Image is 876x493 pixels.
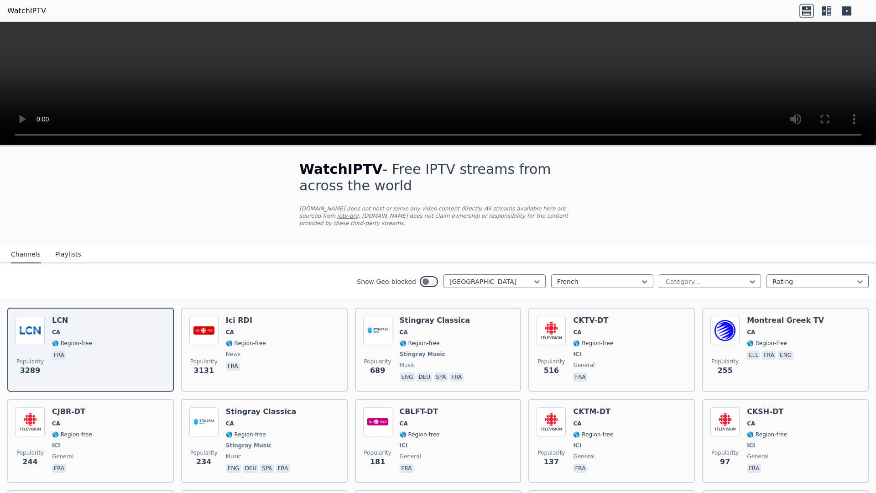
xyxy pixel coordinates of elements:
[52,453,73,460] span: general
[299,205,577,227] p: [DOMAIN_NAME] does not host or serve any video content directly. All streams available here are s...
[573,464,587,473] p: fra
[16,449,44,456] span: Popularity
[16,358,44,365] span: Popularity
[400,351,445,358] span: Stingray Music
[226,362,240,371] p: fra
[400,372,415,382] p: eng
[357,277,416,286] label: Show Geo-blocked
[573,316,613,325] h6: CKTV-DT
[720,456,730,467] span: 97
[196,456,211,467] span: 234
[276,464,290,473] p: fra
[22,456,37,467] span: 244
[189,407,219,436] img: Stingray Classica
[52,464,66,473] p: fra
[52,351,66,360] p: fra
[778,351,793,360] p: eng
[243,464,259,473] p: deu
[573,407,613,416] h6: CKTM-DT
[226,420,234,427] span: CA
[747,316,824,325] h6: Montreal Greek TV
[52,420,60,427] span: CA
[16,316,45,345] img: LCN
[52,316,92,325] h6: LCN
[400,329,408,336] span: CA
[711,358,739,365] span: Popularity
[747,329,755,336] span: CA
[400,362,415,369] span: music
[226,329,234,336] span: CA
[194,365,214,376] span: 3131
[55,246,81,263] button: Playlists
[747,340,787,347] span: 🌎 Region-free
[747,351,760,360] p: ell
[226,340,266,347] span: 🌎 Region-free
[16,407,45,436] img: CJBR-DT
[747,464,761,473] p: fra
[226,431,266,438] span: 🌎 Region-free
[337,213,359,219] a: iptv-org
[400,453,421,460] span: general
[710,407,740,436] img: CKSH-DT
[449,372,464,382] p: fra
[573,329,581,336] span: CA
[544,456,559,467] span: 137
[573,420,581,427] span: CA
[364,358,391,365] span: Popularity
[400,420,408,427] span: CA
[226,407,297,416] h6: Stingray Classica
[11,246,41,263] button: Channels
[434,372,448,382] p: spa
[573,351,581,358] span: ICI
[370,365,385,376] span: 689
[226,442,271,449] span: Stingray Music
[52,431,92,438] span: 🌎 Region-free
[226,351,240,358] span: news
[537,358,565,365] span: Popularity
[537,316,566,345] img: CKTV-DT
[400,442,408,449] span: ICI
[400,464,414,473] p: fra
[400,316,470,325] h6: Stingray Classica
[52,329,60,336] span: CA
[573,442,581,449] span: ICI
[260,464,274,473] p: spa
[747,420,755,427] span: CA
[573,431,613,438] span: 🌎 Region-free
[573,372,587,382] p: fra
[747,407,787,416] h6: CKSH-DT
[573,340,613,347] span: 🌎 Region-free
[747,453,768,460] span: general
[299,161,383,177] span: WatchIPTV
[190,358,218,365] span: Popularity
[747,431,787,438] span: 🌎 Region-free
[370,456,385,467] span: 181
[52,340,92,347] span: 🌎 Region-free
[226,316,266,325] h6: Ici RDI
[226,464,241,473] p: eng
[364,449,391,456] span: Popularity
[717,365,732,376] span: 255
[417,372,432,382] p: deu
[299,161,577,194] h1: - Free IPTV streams from across the world
[226,453,241,460] span: music
[363,316,392,345] img: Stingray Classica
[537,407,566,436] img: CKTM-DT
[52,442,60,449] span: ICI
[400,340,440,347] span: 🌎 Region-free
[363,407,392,436] img: CBLFT-DT
[7,5,46,16] a: WatchIPTV
[573,362,594,369] span: general
[762,351,776,360] p: fra
[400,431,440,438] span: 🌎 Region-free
[573,453,594,460] span: general
[710,316,740,345] img: Montreal Greek TV
[189,316,219,345] img: Ici RDI
[20,365,41,376] span: 3289
[400,407,440,416] h6: CBLFT-DT
[544,365,559,376] span: 516
[190,449,218,456] span: Popularity
[747,442,755,449] span: ICI
[52,407,92,416] h6: CJBR-DT
[711,449,739,456] span: Popularity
